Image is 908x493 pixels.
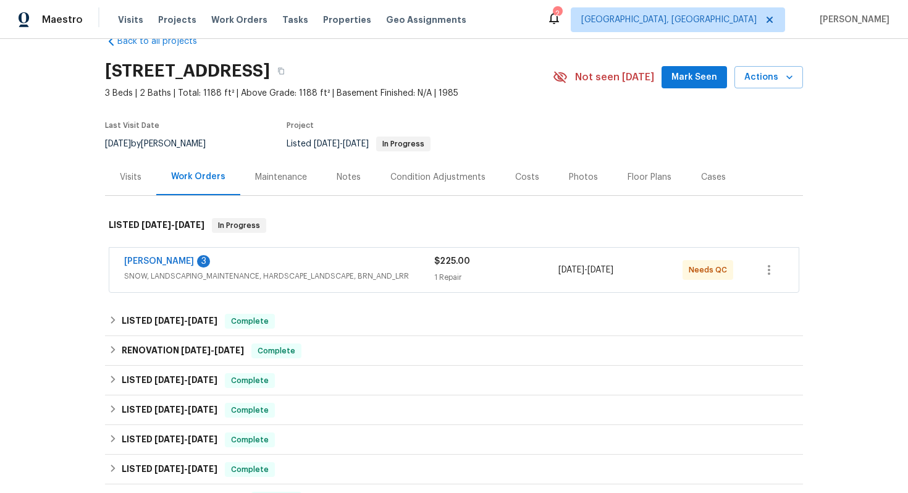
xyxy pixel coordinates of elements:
span: [DATE] [343,140,369,148]
span: [DATE] [105,140,131,148]
span: Complete [226,463,274,476]
div: Work Orders [171,171,225,183]
div: Cases [701,171,726,183]
span: Geo Assignments [386,14,466,26]
span: [DATE] [154,465,184,473]
span: $225.00 [434,257,470,266]
span: Project [287,122,314,129]
div: 1 Repair [434,271,558,284]
div: LISTED [DATE]-[DATE]Complete [105,425,803,455]
span: Complete [226,374,274,387]
span: [DATE] [154,376,184,384]
span: [DATE] [141,221,171,229]
div: LISTED [DATE]-[DATE]Complete [105,306,803,336]
div: RENOVATION [DATE]-[DATE]Complete [105,336,803,366]
span: In Progress [213,219,265,232]
span: SNOW, LANDSCAPING_MAINTENANCE, HARDSCAPE_LANDSCAPE, BRN_AND_LRR [124,270,434,282]
span: [DATE] [188,316,217,325]
div: Visits [120,171,141,183]
div: Floor Plans [628,171,671,183]
span: Not seen [DATE] [575,71,654,83]
div: LISTED [DATE]-[DATE]Complete [105,395,803,425]
div: by [PERSON_NAME] [105,137,221,151]
span: [DATE] [154,405,184,414]
span: Complete [226,315,274,327]
span: Complete [226,434,274,446]
span: Work Orders [211,14,267,26]
div: Notes [337,171,361,183]
span: - [154,316,217,325]
div: Maintenance [255,171,307,183]
span: Needs QC [689,264,732,276]
button: Mark Seen [662,66,727,89]
span: Actions [744,70,793,85]
span: Properties [323,14,371,26]
div: Condition Adjustments [390,171,486,183]
span: Projects [158,14,196,26]
span: - [181,346,244,355]
span: Mark Seen [671,70,717,85]
span: Complete [226,404,274,416]
span: Maestro [42,14,83,26]
span: Complete [253,345,300,357]
span: [DATE] [188,376,217,384]
div: 3 [197,255,210,268]
h6: LISTED [122,314,217,329]
h2: [STREET_ADDRESS] [105,65,270,77]
h6: LISTED [122,373,217,388]
span: [DATE] [188,405,217,414]
span: [DATE] [154,435,184,444]
span: - [154,376,217,384]
span: [DATE] [314,140,340,148]
span: [DATE] [558,266,584,274]
span: Visits [118,14,143,26]
span: 3 Beds | 2 Baths | Total: 1188 ft² | Above Grade: 1188 ft² | Basement Finished: N/A | 1985 [105,87,553,99]
span: In Progress [377,140,429,148]
h6: RENOVATION [122,343,244,358]
button: Actions [734,66,803,89]
h6: LISTED [109,218,204,233]
span: - [314,140,369,148]
span: [DATE] [587,266,613,274]
span: [DATE] [188,435,217,444]
div: LISTED [DATE]-[DATE]Complete [105,455,803,484]
h6: LISTED [122,432,217,447]
span: Listed [287,140,431,148]
span: [GEOGRAPHIC_DATA], [GEOGRAPHIC_DATA] [581,14,757,26]
h6: LISTED [122,403,217,418]
span: [DATE] [181,346,211,355]
h6: LISTED [122,462,217,477]
span: [DATE] [188,465,217,473]
span: [PERSON_NAME] [815,14,889,26]
span: - [154,405,217,414]
button: Copy Address [270,60,292,82]
div: LISTED [DATE]-[DATE]In Progress [105,206,803,245]
a: [PERSON_NAME] [124,257,194,266]
span: Last Visit Date [105,122,159,129]
span: - [154,435,217,444]
span: [DATE] [154,316,184,325]
a: Back to all projects [105,35,224,48]
span: [DATE] [214,346,244,355]
div: Costs [515,171,539,183]
div: Photos [569,171,598,183]
span: Tasks [282,15,308,24]
span: - [558,264,613,276]
span: - [154,465,217,473]
span: [DATE] [175,221,204,229]
span: - [141,221,204,229]
div: LISTED [DATE]-[DATE]Complete [105,366,803,395]
div: 2 [553,7,561,20]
